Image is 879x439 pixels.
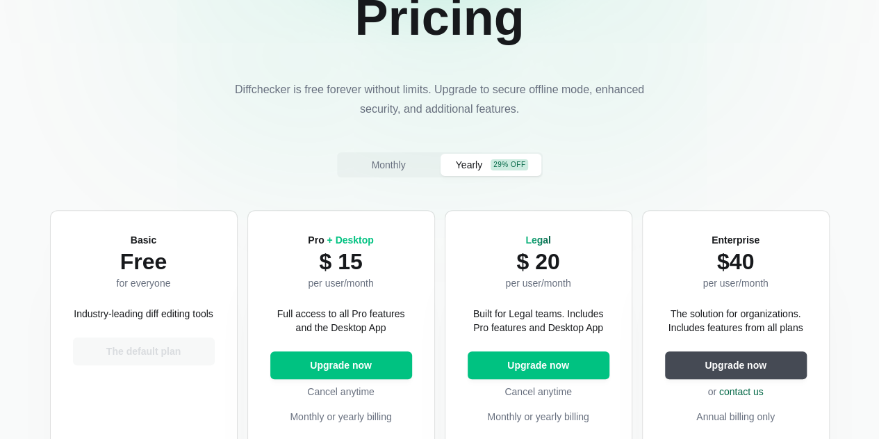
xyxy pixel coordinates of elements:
[702,358,769,372] span: Upgrade now
[468,307,609,335] p: Built for Legal teams. Includes Pro features and Desktop App
[504,358,572,372] span: Upgrade now
[703,276,768,290] p: per user/month
[468,351,609,379] button: Upgrade now
[231,80,648,119] p: Diffchecker is free forever without limits. Upgrade to secure offline mode, enhanced security, an...
[307,358,375,372] span: Upgrade now
[665,351,807,379] button: Upgrade now
[703,233,768,247] h2: Enterprise
[665,410,807,424] p: Annual billing only
[453,158,485,172] span: Yearly
[468,385,609,399] p: Cancel anytime
[525,234,551,246] span: Legal
[270,410,412,424] p: Monthly or yearly billing
[368,158,408,172] span: Monthly
[117,233,171,247] h2: Basic
[117,247,171,276] p: Free
[665,385,807,399] p: or
[104,344,183,358] span: The default plan
[327,234,373,246] span: + Desktop
[117,276,171,290] p: for everyone
[491,159,528,170] div: 29% off
[270,351,412,379] button: Upgrade now
[270,307,412,335] p: Full access to all Pro features and the Desktop App
[703,247,768,276] p: $40
[308,233,374,247] h2: Pro
[270,385,412,399] p: Cancel anytime
[441,154,541,176] button: Yearly29% off
[505,247,570,276] p: $ 20
[719,386,764,397] a: contact us
[308,276,374,290] p: per user/month
[73,337,215,365] button: The default plan
[468,410,609,424] p: Monthly or yearly billing
[665,307,807,335] p: The solution for organizations. Includes features from all plans
[74,307,213,321] p: Industry-leading diff editing tools
[308,247,374,276] p: $ 15
[505,276,570,290] p: per user/month
[338,154,439,176] button: Monthly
